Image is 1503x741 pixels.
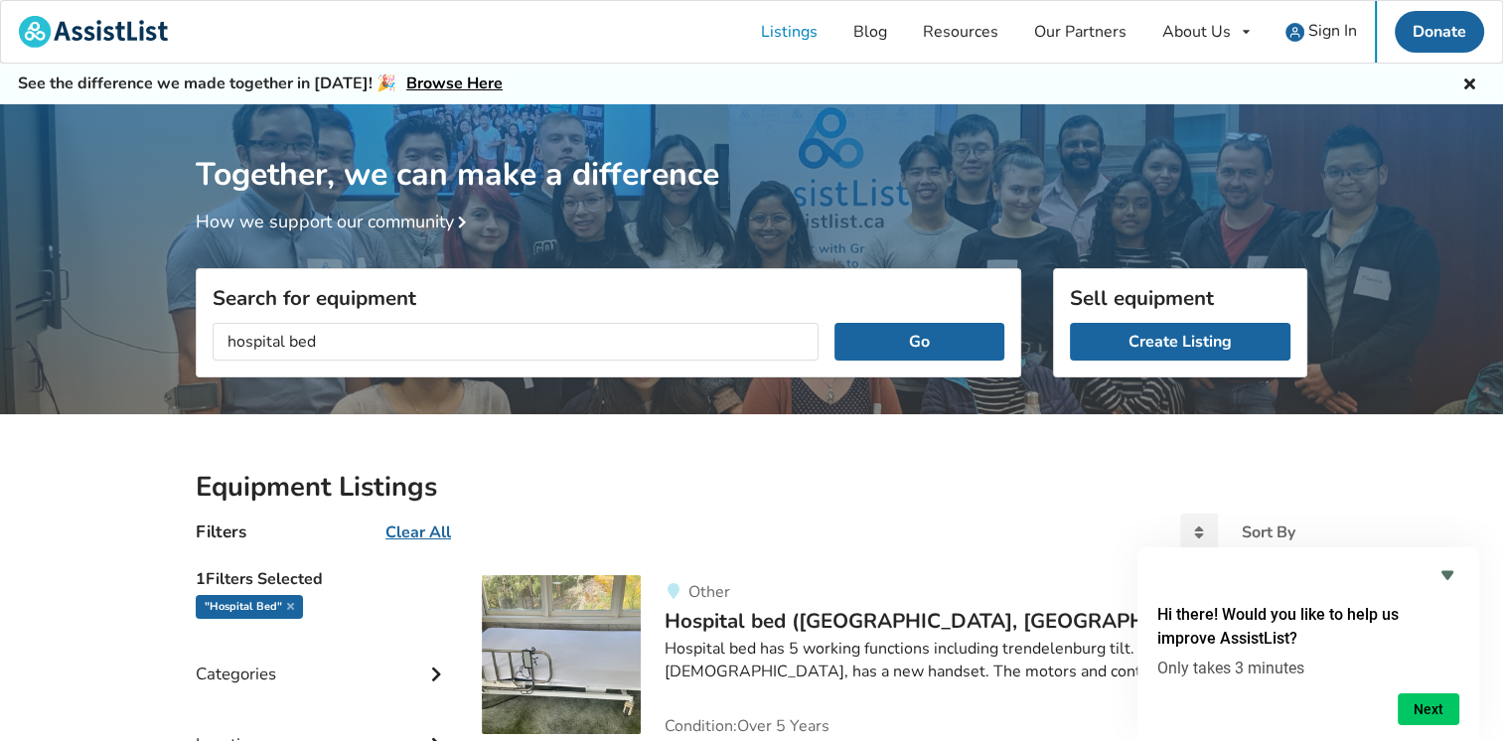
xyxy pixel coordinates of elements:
span: Other [687,581,729,603]
div: Categories [196,624,450,694]
h2: Hi there! Would you like to help us improve AssistList? [1157,603,1459,651]
button: Next question [1398,693,1459,725]
h5: 1 Filters Selected [196,559,450,595]
button: Hide survey [1435,563,1459,587]
a: Donate [1395,11,1484,53]
span: Sign In [1308,20,1357,42]
button: Go [834,323,1004,361]
div: "hospital bed" [196,595,303,619]
input: I am looking for... [213,323,819,361]
div: About Us [1162,24,1231,40]
img: bedroom equipment-hospital bed (victoria, bc) [482,575,641,734]
a: Our Partners [1016,1,1144,63]
a: Listings [743,1,835,63]
div: Sort By [1242,524,1295,540]
h5: See the difference we made together in [DATE]! 🎉 [18,74,503,94]
h2: Equipment Listings [196,470,1307,505]
div: Hospital bed has 5 working functions including trendelenburg tilt. [DEMOGRAPHIC_DATA], has a new ... [665,638,1307,683]
h3: Sell equipment [1070,285,1290,311]
img: user icon [1285,23,1304,42]
a: Create Listing [1070,323,1290,361]
h1: Together, we can make a difference [196,104,1307,195]
a: How we support our community [196,210,474,233]
div: Hi there! Would you like to help us improve AssistList? [1157,563,1459,725]
a: user icon Sign In [1268,1,1375,63]
a: Resources [905,1,1016,63]
span: Hospital bed ([GEOGRAPHIC_DATA], [GEOGRAPHIC_DATA]) [665,607,1244,635]
img: assistlist-logo [19,16,168,48]
span: Condition: Over 5 Years [665,718,829,734]
h3: Search for equipment [213,285,1004,311]
a: Blog [835,1,905,63]
a: Browse Here [406,73,503,94]
h4: Filters [196,520,246,543]
u: Clear All [385,521,451,543]
p: Only takes 3 minutes [1157,659,1459,677]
